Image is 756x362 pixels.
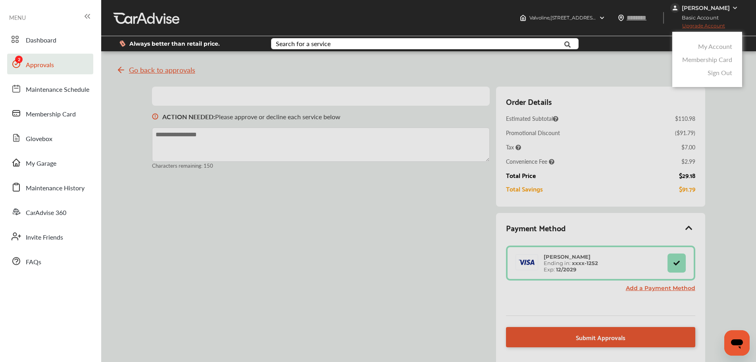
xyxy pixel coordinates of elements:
a: My Garage [7,152,93,173]
img: dollor_label_vector.a70140d1.svg [119,40,125,47]
a: CarAdvise 360 [7,201,93,222]
a: FAQs [7,251,93,271]
a: Glovebox [7,128,93,148]
span: MENU [9,14,26,21]
a: Maintenance History [7,177,93,197]
span: Glovebox [26,134,52,144]
a: Approvals [7,54,93,74]
iframe: Button to launch messaging window [724,330,750,356]
span: CarAdvise 360 [26,208,66,218]
span: Invite Friends [26,232,63,243]
a: My Account [698,42,732,51]
span: Maintenance Schedule [26,85,89,95]
span: Membership Card [26,109,76,120]
span: Dashboard [26,35,56,46]
div: Search for a service [276,41,331,47]
a: Membership Card [682,55,732,64]
span: Always better than retail price. [129,41,220,46]
span: Approvals [26,60,54,70]
span: FAQs [26,257,41,267]
a: Dashboard [7,29,93,50]
a: Invite Friends [7,226,93,247]
a: Maintenance Schedule [7,78,93,99]
span: Maintenance History [26,183,85,194]
a: Membership Card [7,103,93,124]
a: Sign Out [708,68,732,77]
span: My Garage [26,159,56,169]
